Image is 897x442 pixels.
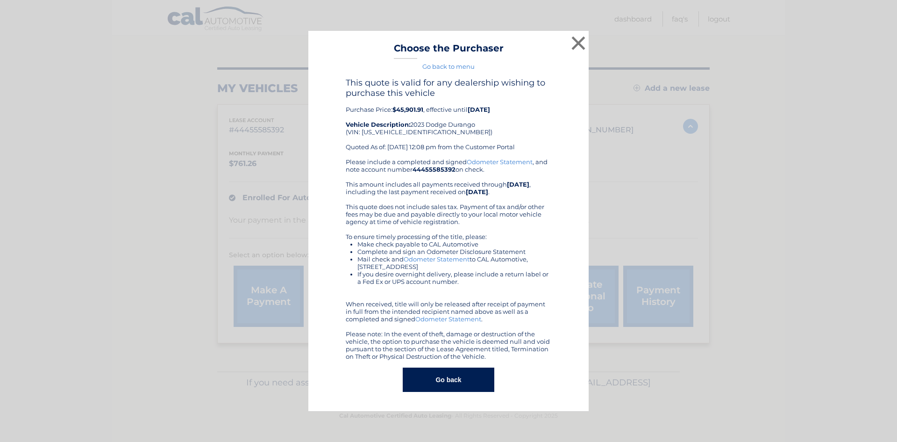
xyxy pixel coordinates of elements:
b: [DATE] [466,188,488,196]
div: Please include a completed and signed , and note account number on check. This amount includes al... [346,158,551,360]
a: Odometer Statement [404,255,470,263]
li: Complete and sign an Odometer Disclosure Statement [357,248,551,255]
strong: Vehicle Description: [346,121,410,128]
b: [DATE] [468,106,490,113]
b: [DATE] [507,181,529,188]
a: Odometer Statement [467,158,533,166]
li: If you desire overnight delivery, please include a return label or a Fed Ex or UPS account number. [357,270,551,285]
h4: This quote is valid for any dealership wishing to purchase this vehicle [346,78,551,98]
button: × [569,34,588,52]
h3: Choose the Purchaser [394,43,504,59]
div: Purchase Price: , effective until 2023 Dodge Durango (VIN: [US_VEHICLE_IDENTIFICATION_NUMBER]) Qu... [346,78,551,158]
b: $45,901.91 [392,106,423,113]
li: Mail check and to CAL Automotive, [STREET_ADDRESS] [357,255,551,270]
li: Make check payable to CAL Automotive [357,240,551,248]
button: Go back [403,368,494,392]
a: Odometer Statement [415,315,481,323]
b: 44455585392 [413,166,456,173]
a: Go back to menu [422,63,475,70]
